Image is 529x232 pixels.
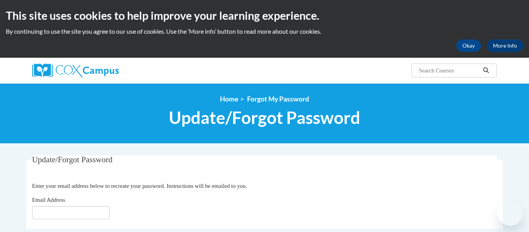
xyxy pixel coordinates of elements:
span: Enter your email address below to recreate your password. Instructions will be emailed to you. [32,183,247,189]
span: Update/Forgot Password [169,107,360,128]
span: Forgot My Password [247,95,309,103]
button: Okay [456,40,481,52]
button: Search [480,66,492,75]
a: More Info [487,40,523,52]
a: Cox Campus [32,64,179,77]
p: By continuing to use the site you agree to our use of cookies. Use the ‘More info’ button to read... [6,27,523,36]
span: Update/Forgot Password [32,155,113,164]
input: Email [32,206,110,219]
span: Email Address [32,197,65,203]
img: Cox Campus [32,64,119,77]
input: Search Courses [418,66,480,75]
iframe: Button to launch messaging window [498,201,523,226]
h2: This site uses cookies to help improve your learning experience. [6,8,523,23]
a: Home [220,95,238,103]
